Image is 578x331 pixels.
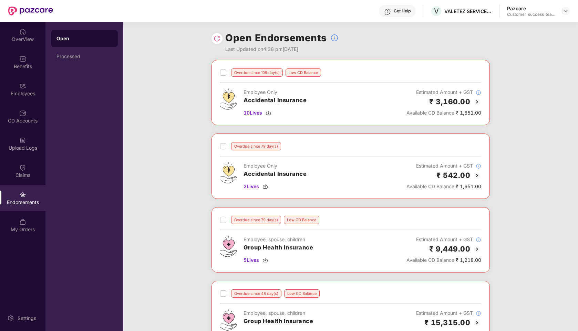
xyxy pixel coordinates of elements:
[56,35,112,42] div: Open
[394,8,411,14] div: Get Help
[406,257,454,263] span: Available CD Balance
[19,83,26,89] img: svg+xml;base64,PHN2ZyBpZD0iRW1wbG95ZWVzIiB4bWxucz0iaHR0cDovL3d3dy53My5vcmcvMjAwMC9zdmciIHdpZHRoPS...
[284,289,320,298] div: Low CD Balance
[244,96,307,105] h3: Accidental Insurance
[406,183,454,189] span: Available CD Balance
[244,170,307,179] h3: Accidental Insurance
[424,317,471,328] h2: ₹ 15,315.00
[244,88,307,96] div: Employee Only
[19,137,26,144] img: svg+xml;base64,PHN2ZyBpZD0iVXBsb2FkX0xvZ3MiIGRhdGEtbmFtZT0iVXBsb2FkIExvZ3MiIHhtbG5zPSJodHRwOi8vd3...
[473,245,481,253] img: svg+xml;base64,PHN2ZyBpZD0iQmFjay0yMHgyMCIgeG1sbnM9Imh0dHA6Ly93d3cudzMub3JnLzIwMDAvc3ZnIiB3aWR0aD...
[330,34,339,42] img: svg+xml;base64,PHN2ZyBpZD0iSW5mb18tXzMyeDMyIiBkYXRhLW5hbWU9IkluZm8gLSAzMngzMiIgeG1sbnM9Imh0dHA6Ly...
[19,164,26,171] img: svg+xml;base64,PHN2ZyBpZD0iQ2xhaW0iIHhtbG5zPSJodHRwOi8vd3d3LnczLm9yZy8yMDAwL3N2ZyIgd2lkdGg9IjIwIi...
[434,7,439,15] span: V
[406,109,481,117] div: ₹ 1,651.00
[19,28,26,35] img: svg+xml;base64,PHN2ZyBpZD0iSG9tZSIgeG1sbnM9Imh0dHA6Ly93d3cudzMub3JnLzIwMDAvc3ZnIiB3aWR0aD0iMjAiIG...
[406,88,481,96] div: Estimated Amount + GST
[476,311,481,316] img: svg+xml;base64,PHN2ZyBpZD0iSW5mb18tXzMyeDMyIiBkYXRhLW5hbWU9IkluZm8gLSAzMngzMiIgeG1sbnM9Imh0dHA6Ly...
[563,8,568,14] img: svg+xml;base64,PHN2ZyBpZD0iRHJvcGRvd24tMzJ4MzIiIHhtbG5zPSJodHRwOi8vd3d3LnczLm9yZy8yMDAwL3N2ZyIgd2...
[476,237,481,243] img: svg+xml;base64,PHN2ZyBpZD0iSW5mb18tXzMyeDMyIiBkYXRhLW5hbWU9IkluZm8gLSAzMngzMiIgeG1sbnM9Imh0dHA6Ly...
[507,12,555,17] div: Customer_success_team_lead
[244,109,262,117] span: 10 Lives
[476,90,481,95] img: svg+xml;base64,PHN2ZyBpZD0iSW5mb18tXzMyeDMyIiBkYXRhLW5hbWU9IkluZm8gLSAzMngzMiIgeG1sbnM9Imh0dHA6Ly...
[244,309,313,317] div: Employee, spouse, children
[406,309,481,317] div: Estimated Amount + GST
[56,54,112,59] div: Processed
[225,45,339,53] div: Last Updated on 4:38 pm[DATE]
[384,8,391,15] img: svg+xml;base64,PHN2ZyBpZD0iSGVscC0zMngzMiIgeG1sbnM9Imh0dHA6Ly93d3cudzMub3JnLzIwMDAvc3ZnIiB3aWR0aD...
[231,142,281,150] div: Overdue since 79 day(s)
[225,30,327,45] h1: Open Endorsements
[214,35,220,42] img: svg+xml;base64,PHN2ZyBpZD0iUmVsb2FkLTMyeDMyIiB4bWxucz0iaHR0cDovL3d3dy53My5vcmcvMjAwMC9zdmciIHdpZH...
[244,256,259,264] span: 5 Lives
[19,55,26,62] img: svg+xml;base64,PHN2ZyBpZD0iQmVuZWZpdHMiIHhtbG5zPSJodHRwOi8vd3d3LnczLm9yZy8yMDAwL3N2ZyIgd2lkdGg9Ij...
[507,5,555,12] div: Pazcare
[19,191,26,198] img: svg+xml;base64,PHN2ZyBpZD0iRW5kb3JzZW1lbnRzIiB4bWxucz0iaHR0cDovL3d3dy53My5vcmcvMjAwMC9zdmciIHdpZH...
[19,110,26,117] img: svg+xml;base64,PHN2ZyBpZD0iQ0RfQWNjb3VudHMiIGRhdGEtbmFtZT0iQ0QgQWNjb3VudHMiIHhtbG5zPSJodHRwOi8vd3...
[231,216,281,224] div: Overdue since 79 day(s)
[231,289,281,298] div: Overdue since 48 day(s)
[406,183,481,190] div: ₹ 1,651.00
[429,243,470,255] h2: ₹ 9,449.00
[286,68,321,77] div: Low CD Balance
[406,110,454,116] span: Available CD Balance
[476,163,481,169] img: svg+xml;base64,PHN2ZyBpZD0iSW5mb18tXzMyeDMyIiBkYXRhLW5hbWU9IkluZm8gLSAzMngzMiIgeG1sbnM9Imh0dHA6Ly...
[262,184,268,189] img: svg+xml;base64,PHN2ZyBpZD0iRG93bmxvYWQtMzJ4MzIiIHhtbG5zPSJodHRwOi8vd3d3LnczLm9yZy8yMDAwL3N2ZyIgd2...
[8,7,53,15] img: New Pazcare Logo
[16,315,38,322] div: Settings
[7,315,14,322] img: svg+xml;base64,PHN2ZyBpZD0iU2V0dGluZy0yMHgyMCIgeG1sbnM9Imh0dHA6Ly93d3cudzMub3JnLzIwMDAvc3ZnIiB3aW...
[473,319,481,327] img: svg+xml;base64,PHN2ZyBpZD0iQmFjay0yMHgyMCIgeG1sbnM9Imh0dHA6Ly93d3cudzMub3JnLzIwMDAvc3ZnIiB3aWR0aD...
[244,162,307,170] div: Employee Only
[244,317,313,326] h3: Group Health Insurance
[262,257,268,263] img: svg+xml;base64,PHN2ZyBpZD0iRG93bmxvYWQtMzJ4MzIiIHhtbG5zPSJodHRwOi8vd3d3LnczLm9yZy8yMDAwL3N2ZyIgd2...
[244,236,313,243] div: Employee, spouse, children
[473,98,481,106] img: svg+xml;base64,PHN2ZyBpZD0iQmFjay0yMHgyMCIgeG1sbnM9Imh0dHA6Ly93d3cudzMub3JnLzIwMDAvc3ZnIiB3aWR0aD...
[220,309,237,331] img: svg+xml;base64,PHN2ZyB4bWxucz0iaHR0cDovL3d3dy53My5vcmcvMjAwMC9zdmciIHdpZHRoPSI0Ny43MTQiIGhlaWdodD...
[436,170,470,181] h2: ₹ 542.00
[429,96,470,107] h2: ₹ 3,160.00
[231,68,283,77] div: Overdue since 109 day(s)
[220,162,237,183] img: svg+xml;base64,PHN2ZyB4bWxucz0iaHR0cDovL3d3dy53My5vcmcvMjAwMC9zdmciIHdpZHRoPSI0OS4zMjEiIGhlaWdodD...
[220,236,237,257] img: svg+xml;base64,PHN2ZyB4bWxucz0iaHR0cDovL3d3dy53My5vcmcvMjAwMC9zdmciIHdpZHRoPSI0Ny43MTQiIGhlaWdodD...
[266,110,271,116] img: svg+xml;base64,PHN2ZyBpZD0iRG93bmxvYWQtMzJ4MzIiIHhtbG5zPSJodHRwOi8vd3d3LnczLm9yZy8yMDAwL3N2ZyIgd2...
[244,183,259,190] span: 2 Lives
[473,171,481,180] img: svg+xml;base64,PHN2ZyBpZD0iQmFjay0yMHgyMCIgeG1sbnM9Imh0dHA6Ly93d3cudzMub3JnLzIwMDAvc3ZnIiB3aWR0aD...
[244,243,313,252] h3: Group Health Insurance
[406,236,481,243] div: Estimated Amount + GST
[220,88,237,110] img: svg+xml;base64,PHN2ZyB4bWxucz0iaHR0cDovL3d3dy53My5vcmcvMjAwMC9zdmciIHdpZHRoPSI0OS4zMjEiIGhlaWdodD...
[19,218,26,225] img: svg+xml;base64,PHN2ZyBpZD0iTXlfT3JkZXJzIiBkYXRhLW5hbWU9Ik15IE9yZGVycyIgeG1sbnM9Imh0dHA6Ly93d3cudz...
[444,8,493,14] div: VALETEZ SERVICES PRIVATE LIMITED
[406,256,481,264] div: ₹ 1,218.00
[284,216,319,224] div: Low CD Balance
[406,162,481,170] div: Estimated Amount + GST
